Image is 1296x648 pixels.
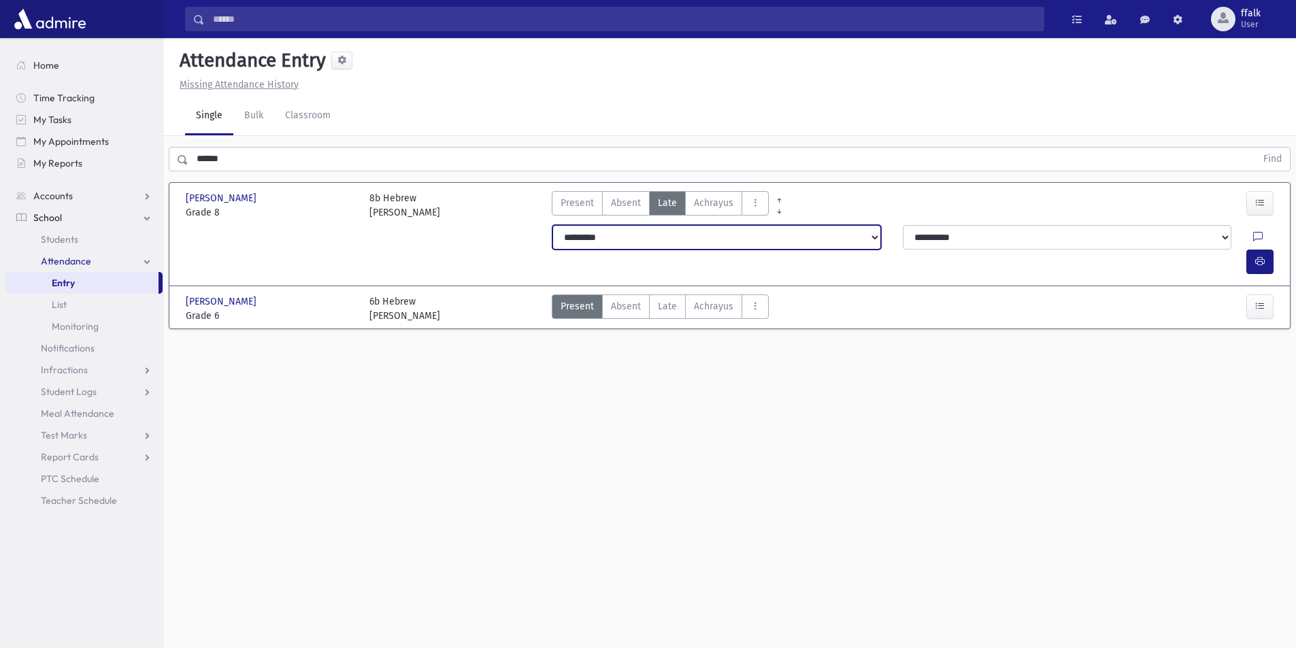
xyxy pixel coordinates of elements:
span: Teacher Schedule [41,494,117,507]
span: Present [561,196,594,210]
span: [PERSON_NAME] [186,294,259,309]
a: My Tasks [5,109,163,131]
a: Time Tracking [5,87,163,109]
span: Absent [611,299,641,313]
span: List [52,299,67,311]
a: List [5,294,163,316]
button: Find [1255,148,1290,171]
a: Entry [5,272,159,294]
a: Teacher Schedule [5,490,163,511]
h5: Attendance Entry [174,49,326,72]
a: Single [185,97,233,135]
div: AttTypes [552,294,769,323]
span: Infractions [41,364,88,376]
a: Notifications [5,337,163,359]
span: Late [658,299,677,313]
input: Search [205,7,1044,31]
span: Notifications [41,342,95,354]
span: My Reports [33,157,82,169]
span: [PERSON_NAME] [186,191,259,205]
a: School [5,207,163,228]
a: Accounts [5,185,163,207]
span: Report Cards [41,451,99,463]
a: Home [5,54,163,76]
span: Absent [611,196,641,210]
a: Bulk [233,97,274,135]
div: 8b Hebrew [PERSON_NAME] [369,191,440,220]
span: Accounts [33,190,73,202]
div: AttTypes [552,191,769,220]
span: School [33,211,62,224]
span: Present [561,299,594,313]
a: Attendance [5,250,163,272]
span: Grade 6 [186,309,356,323]
span: Grade 8 [186,205,356,220]
u: Missing Attendance History [180,79,299,90]
a: Infractions [5,359,163,381]
span: User [1241,19,1261,30]
a: Students [5,228,163,250]
div: 6b Hebrew [PERSON_NAME] [369,294,440,323]
span: Student Logs [41,386,97,398]
a: PTC Schedule [5,468,163,490]
span: Late [658,196,677,210]
span: ffalk [1241,8,1261,19]
span: My Appointments [33,135,109,148]
a: Missing Attendance History [174,79,299,90]
a: My Appointments [5,131,163,152]
span: Time Tracking [33,92,95,104]
a: Meal Attendance [5,403,163,424]
a: Student Logs [5,381,163,403]
span: Test Marks [41,429,87,441]
a: Report Cards [5,446,163,468]
span: My Tasks [33,114,71,126]
span: Monitoring [52,320,99,332]
span: Home [33,59,59,71]
a: Classroom [274,97,342,135]
span: PTC Schedule [41,473,99,485]
a: Monitoring [5,316,163,337]
a: Test Marks [5,424,163,446]
span: Achrayus [694,196,733,210]
span: Entry [52,277,75,289]
span: Students [41,233,78,245]
img: AdmirePro [11,5,89,33]
a: My Reports [5,152,163,174]
span: Achrayus [694,299,733,313]
span: Meal Attendance [41,407,114,420]
span: Attendance [41,255,91,267]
